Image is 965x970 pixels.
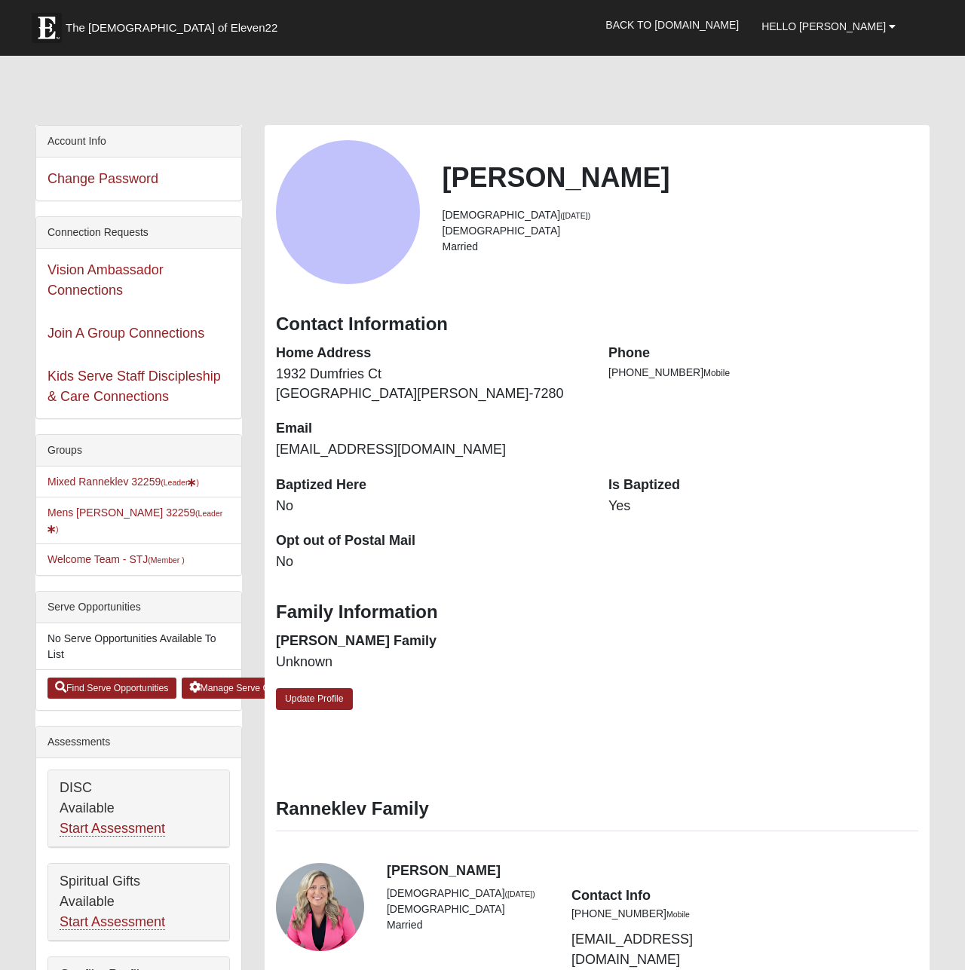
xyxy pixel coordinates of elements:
div: [EMAIL_ADDRESS][DOMAIN_NAME] [560,886,745,970]
span: Hello [PERSON_NAME] [761,20,886,32]
dd: [EMAIL_ADDRESS][DOMAIN_NAME] [276,440,586,460]
li: [DEMOGRAPHIC_DATA] [443,223,919,239]
li: [PHONE_NUMBER] [571,906,734,922]
h3: Contact Information [276,314,918,335]
img: Eleven22 logo [32,13,62,43]
a: View Fullsize Photo [276,898,364,913]
a: Mixed Ranneklev 32259(Leader) [47,476,199,488]
li: Married [387,917,549,933]
dt: Email [276,419,586,439]
a: Change Password [47,171,158,186]
dt: Opt out of Postal Mail [276,531,586,551]
strong: Contact Info [571,888,651,903]
h3: Ranneklev Family [276,798,918,820]
li: Married [443,239,919,255]
h2: [PERSON_NAME] [443,161,919,194]
li: [DEMOGRAPHIC_DATA] [387,901,549,917]
span: The [DEMOGRAPHIC_DATA] of Eleven22 [66,20,277,35]
div: Account Info [36,126,241,158]
dt: Is Baptized [608,476,918,495]
div: Assessments [36,727,241,758]
small: ([DATE]) [560,211,590,220]
dd: 1932 Dumfries Ct [GEOGRAPHIC_DATA][PERSON_NAME]-7280 [276,365,586,403]
dt: Home Address [276,344,586,363]
a: Kids Serve Staff Discipleship & Care Connections [47,369,221,404]
li: [PHONE_NUMBER] [608,365,918,381]
h3: Family Information [276,601,918,623]
h4: [PERSON_NAME] [387,863,918,880]
small: (Leader ) [161,478,199,487]
small: ([DATE]) [505,889,535,898]
a: The [DEMOGRAPHIC_DATA] of Eleven22 [24,5,326,43]
dd: No [276,497,586,516]
a: Hello [PERSON_NAME] [750,8,907,45]
dd: Yes [608,497,918,516]
dt: Baptized Here [276,476,586,495]
div: Connection Requests [36,217,241,249]
a: View Fullsize Photo [276,203,420,219]
li: [DEMOGRAPHIC_DATA] [443,207,919,223]
div: Groups [36,435,241,467]
dd: Unknown [276,653,586,672]
a: Back to [DOMAIN_NAME] [594,6,750,44]
a: Start Assessment [60,914,165,930]
li: No Serve Opportunities Available To List [36,623,241,670]
span: Mobile [703,368,730,378]
a: Find Serve Opportunities [47,678,176,699]
dt: Phone [608,344,918,363]
a: Mens [PERSON_NAME] 32259(Leader) [47,506,222,534]
dd: No [276,552,586,572]
a: Join A Group Connections [47,326,204,341]
div: Spiritual Gifts Available [48,864,229,941]
a: Manage Serve Opportunities [182,678,326,699]
a: Vision Ambassador Connections [47,262,164,298]
div: Serve Opportunities [36,592,241,623]
a: Welcome Team - STJ(Member ) [47,553,185,565]
a: Start Assessment [60,821,165,837]
small: Mobile [666,910,690,919]
small: (Member ) [148,555,184,565]
li: [DEMOGRAPHIC_DATA] [387,886,549,901]
a: Update Profile [276,688,353,710]
div: DISC Available [48,770,229,847]
dt: [PERSON_NAME] Family [276,632,586,651]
